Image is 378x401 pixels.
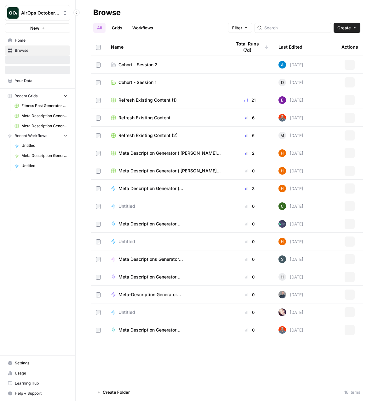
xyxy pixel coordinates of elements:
[278,291,286,298] img: aqr8ioqvmoz5vtqro2fowb7msww5
[341,38,358,56] div: Actions
[231,221,268,227] div: 0
[278,114,286,122] img: 698zlg3kfdwlkwrbrsgpwna4smrc
[12,141,70,151] a: Untitled
[278,308,303,316] div: [DATE]
[118,291,216,298] span: Meta-Description Generator ([PERSON_NAME])
[231,38,268,56] div: Total Runs (7d)
[111,62,221,68] a: Cohort - Session 2
[281,79,284,86] span: D
[111,185,221,192] a: Meta Description Generator ( [PERSON_NAME] )
[278,273,303,281] div: [DATE]
[278,202,286,210] img: 14qrvic887bnlg6dzgoj39zarp80
[12,101,70,111] a: Fitness Post Generator ([PERSON_NAME])
[118,238,135,245] span: Untitled
[5,358,70,368] a: Settings
[118,274,216,280] span: Meta Description Generator ([PERSON_NAME])
[21,153,67,159] span: Meta Description Generator (Naghmeh)
[15,48,67,53] span: Browse
[278,38,302,56] div: Last Edited
[278,96,303,104] div: [DATE]
[21,113,67,119] span: Meta Description Generator ( [PERSON_NAME] ) Grid (1)
[278,202,303,210] div: [DATE]
[118,203,135,209] span: Untitled
[231,291,268,298] div: 0
[278,326,303,334] div: [DATE]
[118,327,216,333] span: Meta Description Generator ([PERSON_NAME])
[278,132,303,139] div: [DATE]
[93,8,121,18] div: Browse
[118,309,135,315] span: Untitled
[5,388,70,398] button: Help + Support
[5,5,70,21] button: Workspace: AirOps October Cohort
[278,220,303,228] div: [DATE]
[15,380,67,386] span: Learning Hub
[12,121,70,131] a: Meta Description Generator ( [PERSON_NAME] ) Grid
[30,25,39,31] span: New
[12,111,70,121] a: Meta Description Generator ( [PERSON_NAME] ) Grid (1)
[118,115,170,121] span: Refresh Existing Content
[231,203,268,209] div: 0
[231,274,268,280] div: 0
[15,78,67,84] span: Your Data
[21,103,67,109] span: Fitness Post Generator ([PERSON_NAME])
[21,10,59,16] span: AirOps October Cohort
[118,256,216,262] span: Meta Descriptions Generator ([PERSON_NAME])
[111,150,221,156] a: Meta Description Generator ( [PERSON_NAME] ) Grid (1)
[111,38,221,56] div: Name
[7,7,19,19] img: AirOps October Cohort Logo
[14,93,37,99] span: Recent Grids
[278,238,286,245] img: 800yb5g0cvdr0f9czziwsqt6j8wa
[111,79,221,86] a: Cohort - Session 1
[93,387,134,397] button: Create Folder
[231,185,268,192] div: 3
[111,291,221,298] a: Meta-Description Generator ([PERSON_NAME])
[5,131,70,141] button: Recent Workflows
[15,360,67,366] span: Settings
[21,163,67,169] span: Untitled
[111,327,221,333] a: Meta Description Generator ([PERSON_NAME])
[129,23,157,33] a: Workflows
[21,143,67,148] span: Untitled
[278,61,303,69] div: [DATE]
[231,97,268,103] div: 21
[118,168,221,174] span: Meta Description Generator ( [PERSON_NAME] ) Grid
[278,61,286,69] img: o3cqybgnmipr355j8nz4zpq1mc6x
[111,132,221,139] a: Refresh Existing Content (2)
[111,97,221,103] a: Refresh Existing Content (1)
[281,274,284,280] span: H
[278,149,303,157] div: [DATE]
[278,238,303,245] div: [DATE]
[111,256,221,262] a: Meta Descriptions Generator ([PERSON_NAME])
[15,391,67,396] span: Help + Support
[118,221,216,227] span: Meta Description Generator ([PERSON_NAME])
[111,238,221,245] a: Untitled
[278,185,303,192] div: [DATE]
[5,45,70,56] a: Browse
[111,309,221,315] a: Untitled
[278,326,286,334] img: 698zlg3kfdwlkwrbrsgpwna4smrc
[278,79,303,86] div: [DATE]
[12,151,70,161] a: Meta Description Generator (Naghmeh)
[118,79,157,86] span: Cohort - Session 1
[278,114,303,122] div: [DATE]
[278,167,286,175] img: 800yb5g0cvdr0f9czziwsqt6j8wa
[111,168,221,174] a: Meta Description Generator ( [PERSON_NAME] ) Grid
[12,161,70,171] a: Untitled
[231,327,268,333] div: 0
[231,115,268,121] div: 6
[278,149,286,157] img: 800yb5g0cvdr0f9czziwsqt6j8wa
[21,123,67,129] span: Meta Description Generator ( [PERSON_NAME] ) Grid
[5,378,70,388] a: Learning Hub
[118,185,216,192] span: Meta Description Generator ( [PERSON_NAME] )
[231,238,268,245] div: 0
[118,62,157,68] span: Cohort - Session 2
[344,389,360,395] div: 16 Items
[93,23,106,33] a: All
[334,23,360,33] button: Create
[231,168,268,174] div: 0
[278,167,303,175] div: [DATE]
[118,97,177,103] span: Refresh Existing Content (1)
[231,309,268,315] div: 0
[278,291,303,298] div: [DATE]
[280,132,284,139] span: M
